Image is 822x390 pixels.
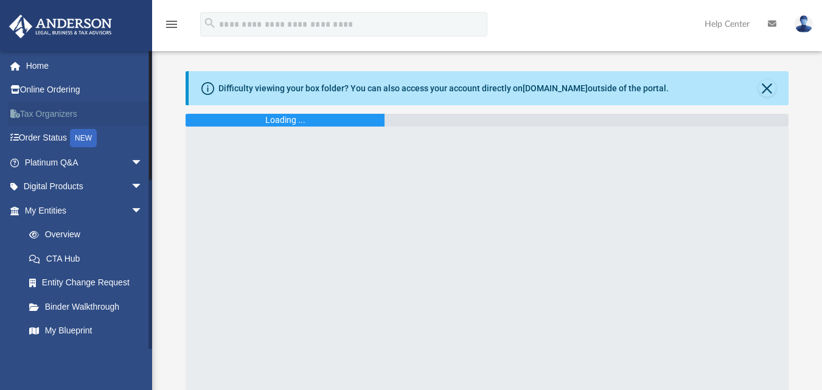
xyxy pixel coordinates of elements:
[265,114,305,127] div: Loading ...
[17,343,161,367] a: Tax Due Dates
[17,319,155,343] a: My Blueprint
[70,129,97,147] div: NEW
[17,271,161,295] a: Entity Change Request
[795,15,813,33] img: User Pic
[9,102,161,126] a: Tax Organizers
[131,150,155,175] span: arrow_drop_down
[523,83,588,93] a: [DOMAIN_NAME]
[9,175,161,199] a: Digital Productsarrow_drop_down
[131,175,155,200] span: arrow_drop_down
[17,223,161,247] a: Overview
[164,17,179,32] i: menu
[5,15,116,38] img: Anderson Advisors Platinum Portal
[9,150,161,175] a: Platinum Q&Aarrow_drop_down
[759,80,776,97] button: Close
[203,16,217,30] i: search
[164,23,179,32] a: menu
[17,294,161,319] a: Binder Walkthrough
[9,78,161,102] a: Online Ordering
[9,126,161,151] a: Order StatusNEW
[17,246,161,271] a: CTA Hub
[131,198,155,223] span: arrow_drop_down
[218,82,669,95] div: Difficulty viewing your box folder? You can also access your account directly on outside of the p...
[9,198,161,223] a: My Entitiesarrow_drop_down
[9,54,161,78] a: Home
